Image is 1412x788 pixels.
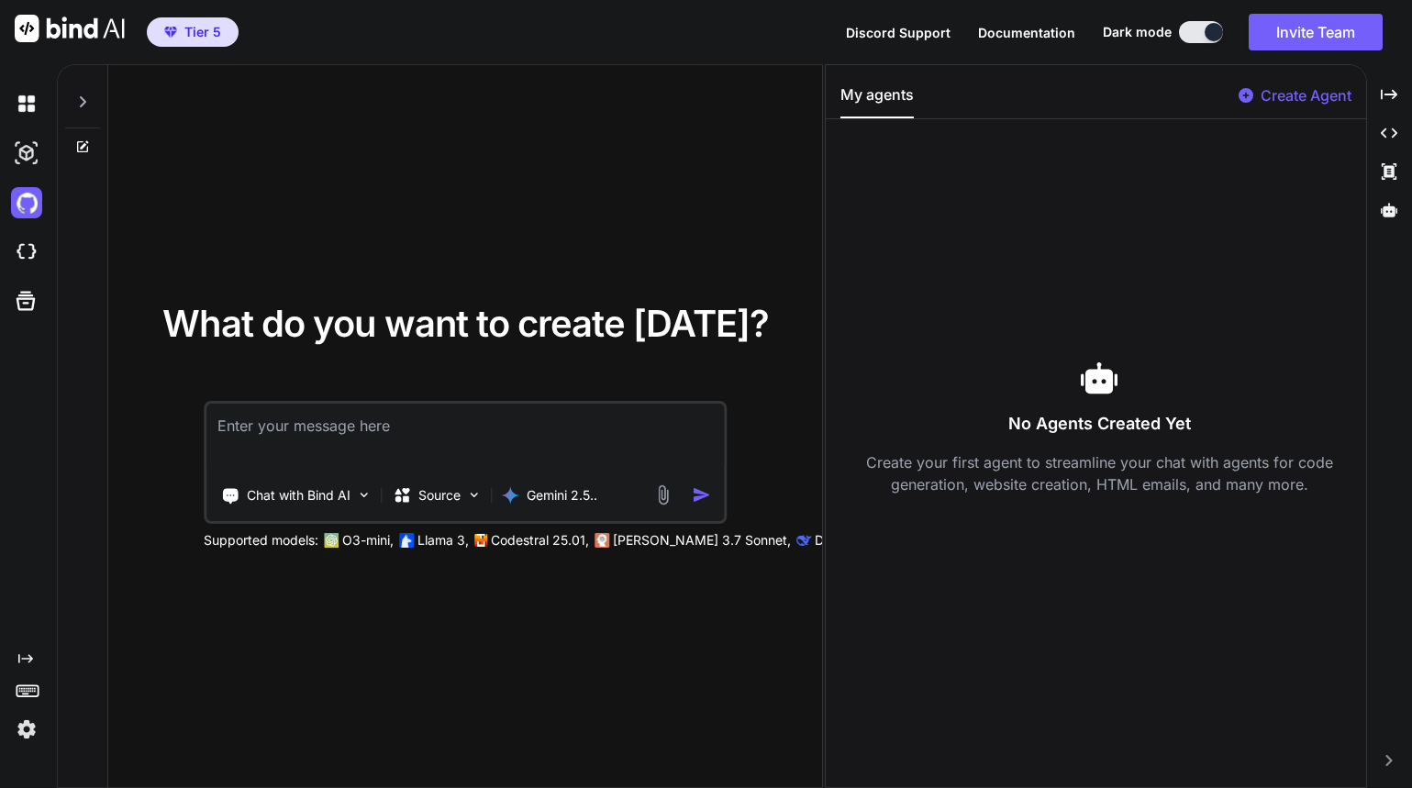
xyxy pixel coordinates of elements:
img: attachment [653,484,674,505]
span: What do you want to create [DATE]? [162,301,769,346]
p: Deepseek R1 [815,531,893,549]
img: cloudideIcon [11,237,42,268]
img: darkAi-studio [11,138,42,169]
p: Gemini 2.5.. [527,486,597,505]
img: claude [595,533,609,548]
img: premium [164,27,177,38]
p: [PERSON_NAME] 3.7 Sonnet, [613,531,791,549]
p: Create Agent [1261,84,1351,106]
span: Documentation [978,25,1075,40]
p: Supported models: [204,531,318,549]
button: Documentation [978,23,1075,42]
span: Tier 5 [184,23,221,41]
img: Llama2 [399,533,414,548]
img: Mistral-AI [474,534,487,547]
button: My agents [840,83,914,118]
img: icon [693,485,712,505]
p: Create your first agent to streamline your chat with agents for code generation, website creation... [840,451,1359,495]
img: claude [796,533,811,548]
button: Discord Support [846,23,951,42]
span: Discord Support [846,25,951,40]
p: Codestral 25.01, [491,531,589,549]
img: Gemini 2.5 Pro [501,486,519,505]
img: Pick Models [466,487,482,503]
img: darkChat [11,88,42,119]
img: githubDark [11,187,42,218]
button: premiumTier 5 [147,17,239,47]
h3: No Agents Created Yet [840,411,1359,437]
img: settings [11,714,42,745]
p: Chat with Bind AI [247,486,350,505]
span: Dark mode [1103,23,1172,41]
button: Invite Team [1249,14,1383,50]
p: Source [418,486,461,505]
p: O3-mini, [342,531,394,549]
img: GPT-4 [324,533,339,548]
img: Pick Tools [356,487,372,503]
img: Bind AI [15,15,125,42]
p: Llama 3, [417,531,469,549]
